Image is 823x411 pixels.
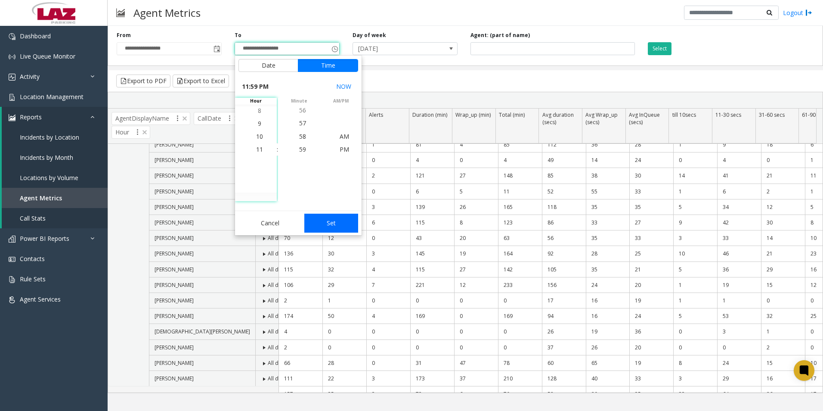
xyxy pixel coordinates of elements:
[9,74,15,81] img: 'icon'
[717,230,761,246] td: 33
[673,230,717,246] td: 3
[258,119,261,128] span: 9
[761,153,805,168] td: 0
[629,230,673,246] td: 33
[761,137,805,153] td: 18
[717,168,761,184] td: 41
[20,133,79,141] span: Incidents by Location
[155,172,194,179] span: [PERSON_NAME]
[111,112,190,125] span: AgentDisplayName
[322,308,366,324] td: 50
[268,266,289,273] span: All dates
[629,215,673,230] td: 27
[498,215,542,230] td: 123
[542,293,586,308] td: 17
[9,33,15,40] img: 'icon'
[717,184,761,199] td: 6
[673,262,717,277] td: 5
[369,111,383,118] span: Alerts
[586,293,630,308] td: 16
[717,153,761,168] td: 4
[498,386,542,402] td: 79
[673,293,717,308] td: 1
[454,246,498,262] td: 19
[20,52,75,60] span: Live Queue Monitor
[542,371,586,386] td: 128
[454,355,498,371] td: 47
[717,340,761,355] td: 0
[20,295,61,303] span: Agent Services
[498,153,542,168] td: 4
[761,277,805,293] td: 15
[761,184,805,199] td: 2
[353,31,386,39] label: Day of week
[629,153,673,168] td: 24
[366,262,410,277] td: 4
[759,111,785,118] span: 31-60 secs
[586,308,630,324] td: 16
[410,386,454,402] td: 73
[648,42,671,55] button: Select
[673,137,717,153] td: 1
[353,43,436,55] span: [DATE]
[366,153,410,168] td: 0
[268,297,289,304] span: All dates
[542,262,586,277] td: 105
[629,137,673,153] td: 28
[761,371,805,386] td: 16
[673,308,717,324] td: 5
[454,199,498,215] td: 26
[2,208,108,228] a: Call Stats
[586,199,630,215] td: 35
[542,308,586,324] td: 94
[366,199,410,215] td: 3
[761,199,805,215] td: 12
[717,215,761,230] td: 42
[299,106,306,114] span: 56
[20,194,62,202] span: Agent Metrics
[279,324,323,339] td: 4
[322,324,366,339] td: 0
[761,230,805,246] td: 14
[279,262,323,277] td: 115
[155,188,194,195] span: [PERSON_NAME]
[129,2,205,23] h3: Agent Metrics
[542,153,586,168] td: 49
[279,340,323,355] td: 2
[586,246,630,262] td: 28
[20,32,51,40] span: Dashboard
[155,328,250,335] span: [DEMOGRAPHIC_DATA][PERSON_NAME]
[586,215,630,230] td: 33
[366,215,410,230] td: 6
[498,230,542,246] td: 63
[673,199,717,215] td: 5
[279,371,323,386] td: 111
[410,184,454,199] td: 6
[235,31,241,39] label: To
[155,359,194,367] span: [PERSON_NAME]
[322,355,366,371] td: 28
[470,31,530,39] label: Agent: (part of name)
[322,371,366,386] td: 22
[366,168,410,184] td: 2
[410,168,454,184] td: 121
[322,293,366,308] td: 1
[761,262,805,277] td: 29
[256,145,263,153] span: 11
[410,137,454,153] td: 81
[410,324,454,339] td: 0
[9,296,15,303] img: 'icon'
[410,230,454,246] td: 43
[155,156,194,164] span: [PERSON_NAME]
[454,137,498,153] td: 4
[20,214,46,222] span: Call Stats
[629,340,673,355] td: 20
[454,184,498,199] td: 5
[20,93,84,101] span: Location Management
[366,355,410,371] td: 0
[717,137,761,153] td: 9
[454,371,498,386] td: 37
[454,308,498,324] td: 0
[340,145,349,153] span: PM
[717,371,761,386] td: 29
